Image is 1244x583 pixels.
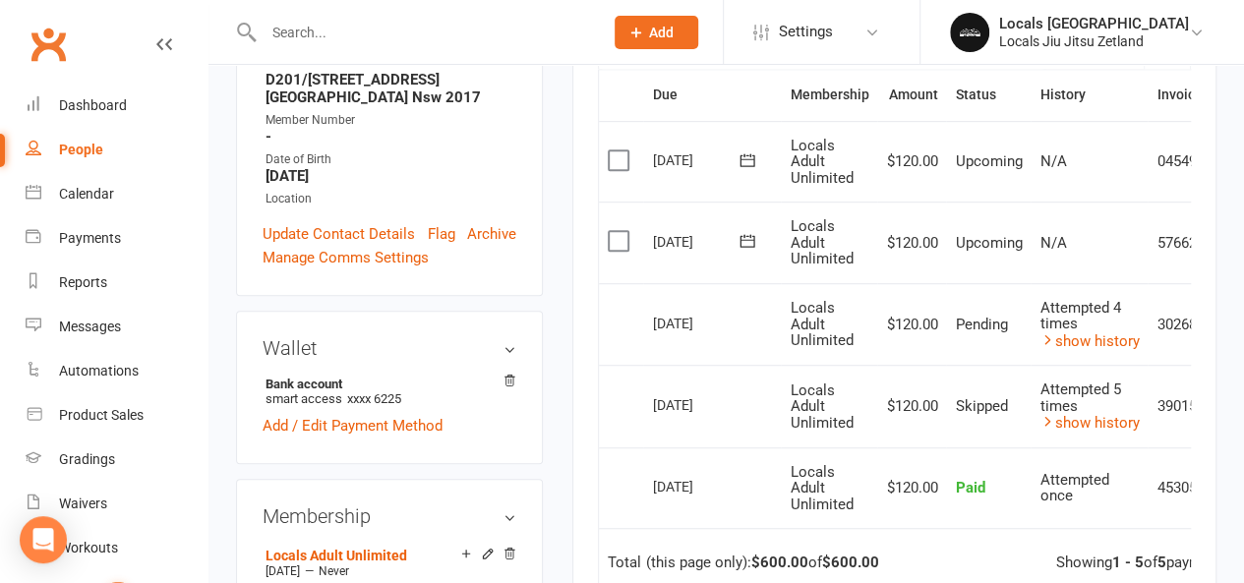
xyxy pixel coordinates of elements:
a: Messages [26,305,207,349]
a: Reports [26,261,207,305]
a: Workouts [26,526,207,570]
div: [DATE] [652,308,742,338]
div: Open Intercom Messenger [20,516,67,563]
a: Manage Comms Settings [263,246,429,269]
div: [DATE] [652,145,742,175]
div: Automations [59,363,139,379]
strong: Bank account [266,377,506,391]
a: Payments [26,216,207,261]
div: [DATE] [652,226,742,257]
div: Workouts [59,540,118,555]
h3: Wallet [263,337,516,359]
th: Membership [781,70,877,120]
img: thumb_image1753173050.png [950,13,989,52]
td: 5766204 [1148,202,1221,283]
div: Date of Birth [266,150,516,169]
span: Upcoming [955,234,1022,252]
h3: Membership [263,505,516,527]
td: $120.00 [877,202,946,283]
div: Waivers [59,496,107,511]
span: Locals Adult Unlimited [790,299,853,349]
span: Locals Adult Unlimited [790,381,853,432]
td: 3901574 [1148,365,1221,447]
span: Locals Adult Unlimited [790,217,853,267]
a: Clubworx [24,20,73,69]
div: [DATE] [652,389,742,420]
span: Pending [955,316,1007,333]
th: Amount [877,70,946,120]
input: Search... [258,19,589,46]
td: $120.00 [877,447,946,529]
td: $120.00 [877,283,946,366]
strong: [DATE] [266,167,516,185]
span: [DATE] [266,564,300,578]
span: Add [649,25,674,40]
a: show history [1039,332,1139,350]
div: Calendar [59,186,114,202]
a: Add / Edit Payment Method [263,414,443,437]
div: Showing of payments [1055,554,1229,571]
span: Locals Adult Unlimited [790,463,853,513]
a: Flag [428,222,455,246]
span: xxxx 6225 [347,391,401,406]
th: Invoice # [1148,70,1221,120]
button: Add [615,16,698,49]
a: Archive [467,222,516,246]
td: 4530593 [1148,447,1221,529]
span: N/A [1039,234,1066,252]
a: Waivers [26,482,207,526]
span: N/A [1039,152,1066,170]
div: Locals [GEOGRAPHIC_DATA] [999,15,1189,32]
div: Gradings [59,451,115,467]
a: show history [1039,414,1139,432]
strong: 5 [1156,554,1165,571]
th: History [1031,70,1148,120]
span: Attempted once [1039,471,1108,505]
div: Total (this page only): of [608,554,878,571]
div: People [59,142,103,157]
span: Locals Adult Unlimited [790,137,853,187]
div: [DATE] [652,471,742,501]
strong: D201/[STREET_ADDRESS] [GEOGRAPHIC_DATA] Nsw 2017 [266,71,516,106]
div: Product Sales [59,407,144,423]
div: Dashboard [59,97,127,113]
div: Payments [59,230,121,246]
div: Messages [59,319,121,334]
th: Due [643,70,781,120]
div: — [261,563,516,579]
a: People [26,128,207,172]
td: 3026816 [1148,283,1221,366]
a: Automations [26,349,207,393]
a: Dashboard [26,84,207,128]
strong: $600.00 [821,554,878,571]
strong: - [266,128,516,146]
td: $120.00 [877,365,946,447]
strong: $600.00 [750,554,807,571]
div: Member Number [266,111,516,130]
a: Product Sales [26,393,207,437]
strong: 1 - 5 [1111,554,1143,571]
div: Locals Jiu Jitsu Zetland [999,32,1189,50]
li: smart access [263,374,516,409]
div: Reports [59,274,107,290]
span: Paid [955,479,984,496]
span: Attempted 4 times [1039,299,1120,333]
a: Gradings [26,437,207,482]
span: Upcoming [955,152,1022,170]
div: Location [266,190,516,208]
td: $120.00 [877,121,946,203]
th: Status [946,70,1031,120]
a: Calendar [26,172,207,216]
span: Settings [779,10,833,54]
span: Never [319,564,349,578]
td: 0454932 [1148,121,1221,203]
a: Update Contact Details [263,222,415,246]
span: Attempted 5 times [1039,380,1120,415]
span: Skipped [955,397,1007,415]
a: Locals Adult Unlimited [266,548,407,563]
